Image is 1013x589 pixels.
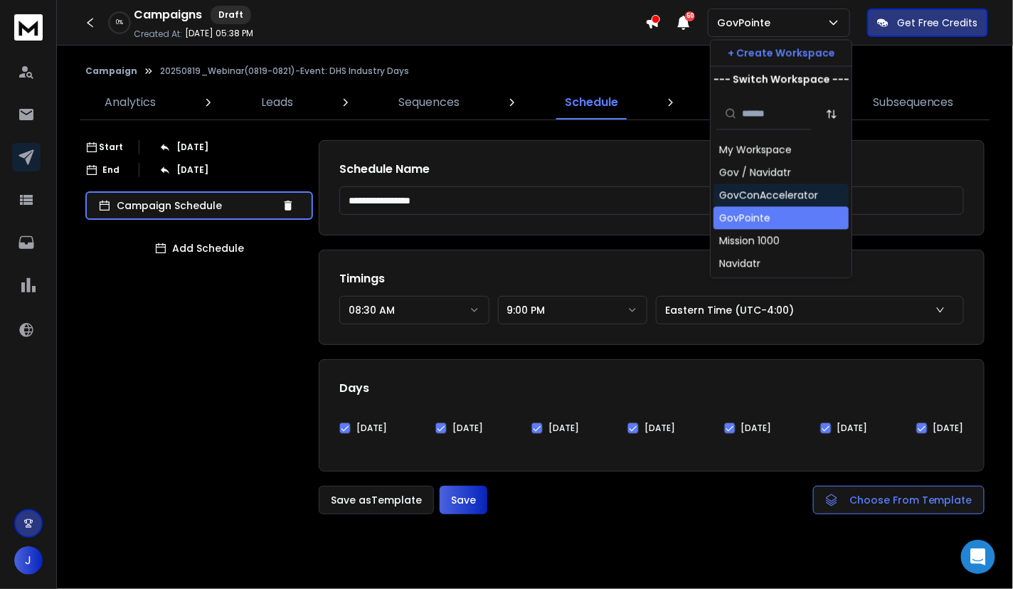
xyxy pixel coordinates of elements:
[565,94,618,111] p: Schedule
[356,423,387,434] label: [DATE]
[813,486,985,514] button: Choose From Template
[176,164,208,176] p: [DATE]
[14,546,43,575] button: J
[105,94,156,111] p: Analytics
[741,423,772,434] label: [DATE]
[665,303,800,317] p: Eastern Time (UTC-4:00)
[714,72,849,86] p: --- Switch Workspace ---
[116,18,123,27] p: 0 %
[96,85,164,120] a: Analytics
[719,188,818,202] div: GovConAccelerator
[390,85,468,120] a: Sequences
[548,423,579,434] label: [DATE]
[176,142,208,153] p: [DATE]
[339,296,489,324] button: 08:30 AM
[452,423,483,434] label: [DATE]
[719,233,780,248] div: Mission 1000
[339,270,964,287] h1: Timings
[897,16,978,30] p: Get Free Credits
[134,28,182,40] p: Created At:
[339,380,964,397] h1: Days
[398,94,460,111] p: Sequences
[211,6,251,24] div: Draft
[873,94,954,111] p: Subsequences
[867,9,988,37] button: Get Free Credits
[85,234,313,262] button: Add Schedule
[14,14,43,41] img: logo
[498,296,648,324] button: 9:00 PM
[961,540,995,574] div: Open Intercom Messenger
[719,256,760,270] div: Navidatr
[100,142,124,153] p: Start
[261,94,293,111] p: Leads
[728,46,835,60] p: + Create Workspace
[864,85,962,120] a: Subsequences
[711,40,852,65] button: + Create Workspace
[719,142,792,156] div: My Workspace
[253,85,302,120] a: Leads
[117,198,276,213] p: Campaign Schedule
[339,161,964,178] h1: Schedule Name
[719,165,791,179] div: Gov / Navidatr
[933,423,964,434] label: [DATE]
[645,423,675,434] label: [DATE]
[185,28,253,39] p: [DATE] 05:38 PM
[837,423,868,434] label: [DATE]
[849,493,972,507] span: Choose From Template
[134,6,202,23] h1: Campaigns
[440,486,487,514] button: Save
[717,16,776,30] p: GovPointe
[685,11,695,21] span: 50
[160,65,409,77] p: 20250819_Webinar(0819-0821)-Event: DHS Industry Days
[85,65,137,77] button: Campaign
[319,486,434,514] button: Save asTemplate
[719,211,770,225] div: GovPointe
[556,85,627,120] a: Schedule
[103,164,120,176] p: End
[817,100,846,128] button: Sort by Sort A-Z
